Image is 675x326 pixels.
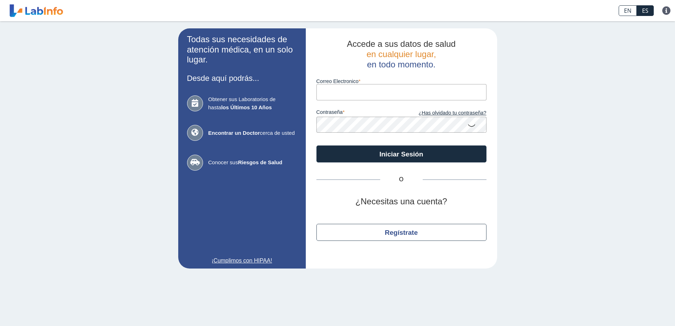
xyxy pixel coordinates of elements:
button: Iniciar Sesión [316,145,486,162]
a: ES [637,5,654,16]
span: en cualquier lugar, [366,49,436,59]
span: Obtener sus Laboratorios de hasta [208,95,297,111]
span: en todo momento. [367,60,435,69]
a: EN [619,5,637,16]
b: Encontrar un Doctor [208,130,260,136]
label: contraseña [316,109,401,117]
span: O [380,175,423,184]
a: ¿Has olvidado tu contraseña? [401,109,486,117]
label: Correo Electronico [316,78,486,84]
span: Accede a sus datos de salud [347,39,456,49]
b: Riesgos de Salud [238,159,282,165]
h2: ¿Necesitas una cuenta? [316,197,486,207]
h3: Desde aquí podrás... [187,74,297,83]
h2: Todas sus necesidades de atención médica, en un solo lugar. [187,34,297,65]
span: Conocer sus [208,159,297,167]
b: los Últimos 10 Años [221,104,272,110]
button: Regístrate [316,224,486,241]
span: cerca de usted [208,129,297,137]
a: ¡Cumplimos con HIPAA! [187,256,297,265]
